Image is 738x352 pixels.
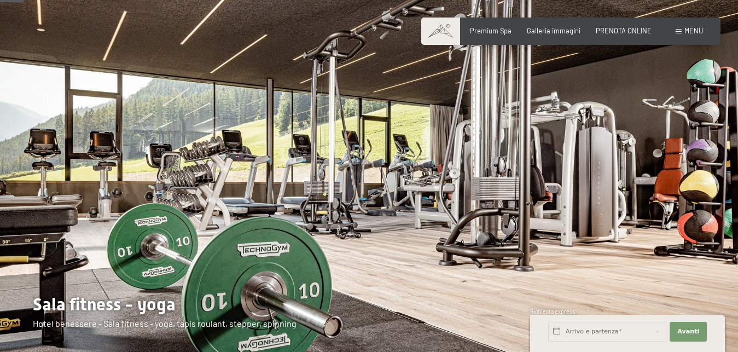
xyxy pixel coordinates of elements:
[684,26,703,35] span: Menu
[677,327,699,336] span: Avanti
[596,26,652,35] a: PRENOTA ONLINE
[470,26,512,35] a: Premium Spa
[530,308,575,315] span: Richiesta express
[527,26,580,35] a: Galleria immagini
[670,322,707,342] button: Avanti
